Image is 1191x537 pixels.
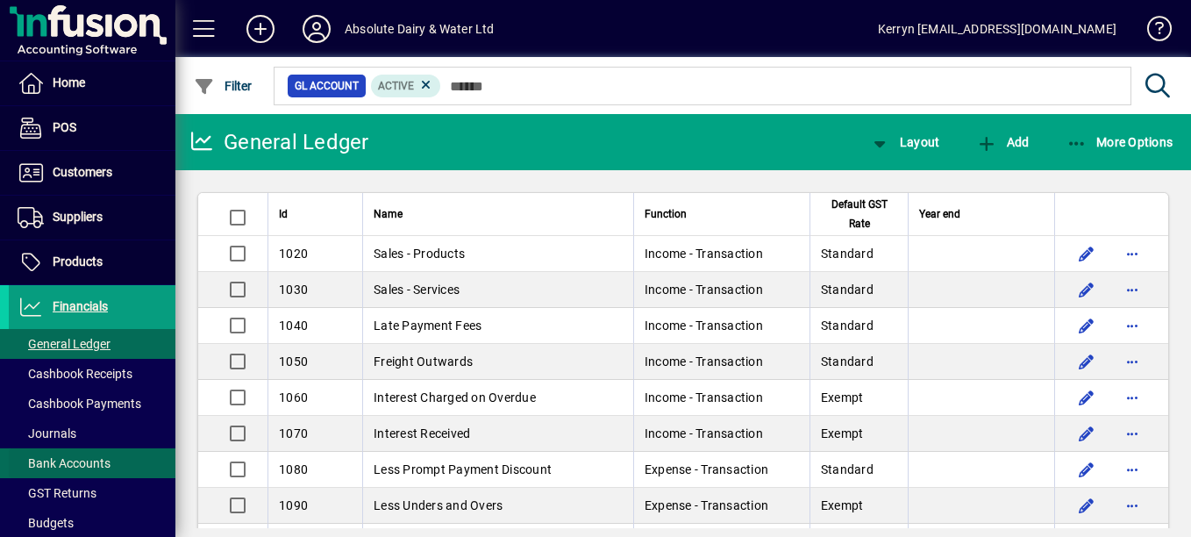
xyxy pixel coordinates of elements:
span: More Options [1066,135,1173,149]
span: Sales - Products [374,247,465,261]
span: Active [378,80,414,92]
app-page-header-button: View chart layout [851,126,958,158]
a: Suppliers [9,196,175,240]
span: Products [53,254,103,268]
span: Standard [821,354,874,369]
span: Budgets [18,516,74,530]
span: 1040 [279,319,308,333]
a: Customers [9,151,175,195]
button: Edit [1073,491,1101,519]
a: Products [9,240,175,284]
span: Less Unders and Overs [374,498,503,512]
span: Freight Outwards [374,354,473,369]
button: More options [1118,240,1146,268]
button: Layout [865,126,944,158]
span: Cashbook Payments [18,397,141,411]
a: Bank Accounts [9,448,175,478]
span: 1070 [279,426,308,440]
button: More options [1118,276,1146,304]
span: POS [53,120,76,134]
span: Home [53,75,85,89]
span: Sales - Services [374,283,460,297]
span: 1060 [279,390,308,405]
span: Less Prompt Payment Discount [374,462,552,476]
button: More options [1118,455,1146,483]
span: 1080 [279,462,308,476]
button: Add [232,13,289,45]
button: Profile [289,13,345,45]
span: Default GST Rate [821,195,897,233]
button: Filter [189,70,257,102]
span: Filter [194,79,253,93]
button: More options [1118,419,1146,447]
span: Bank Accounts [18,456,111,470]
span: Name [374,204,403,224]
button: Edit [1073,455,1101,483]
button: Edit [1073,347,1101,376]
button: Edit [1073,311,1101,340]
span: Expense - Transaction [645,498,768,512]
button: More options [1118,347,1146,376]
span: Financials [53,299,108,313]
button: More Options [1062,126,1178,158]
button: Edit [1073,383,1101,412]
span: Interest Charged on Overdue [374,390,536,405]
span: Income - Transaction [645,426,763,440]
span: Year end [919,204,960,224]
a: Knowledge Base [1134,4,1169,61]
span: Standard [821,319,874,333]
button: Add [972,126,1033,158]
span: 1090 [279,498,308,512]
span: Suppliers [53,210,103,224]
button: More options [1118,311,1146,340]
button: Edit [1073,240,1101,268]
a: Journals [9,419,175,448]
a: General Ledger [9,329,175,359]
span: Expense - Transaction [645,462,768,476]
span: 1030 [279,283,308,297]
button: Edit [1073,276,1101,304]
span: Standard [821,462,874,476]
div: Kerryn [EMAIL_ADDRESS][DOMAIN_NAME] [878,15,1116,43]
mat-chip: Activation Status: Active [371,75,441,97]
span: Income - Transaction [645,354,763,369]
button: Edit [1073,419,1101,447]
div: Id [279,204,352,224]
div: Name [374,204,623,224]
span: Exempt [821,426,864,440]
span: Income - Transaction [645,247,763,261]
span: Customers [53,165,112,179]
span: Function [645,204,687,224]
span: Add [976,135,1029,149]
span: GL Account [295,77,359,95]
span: Standard [821,247,874,261]
a: Cashbook Receipts [9,359,175,389]
span: Exempt [821,390,864,405]
div: General Ledger [189,128,369,156]
span: General Ledger [18,337,111,351]
span: Layout [869,135,939,149]
button: More options [1118,491,1146,519]
span: 1020 [279,247,308,261]
div: Absolute Dairy & Water Ltd [345,15,495,43]
a: GST Returns [9,478,175,508]
span: Income - Transaction [645,319,763,333]
span: Income - Transaction [645,390,763,405]
span: Income - Transaction [645,283,763,297]
span: Late Payment Fees [374,319,481,333]
span: Standard [821,283,874,297]
span: GST Returns [18,486,96,500]
span: Journals [18,426,76,440]
span: Exempt [821,498,864,512]
a: Home [9,61,175,105]
span: Interest Received [374,426,470,440]
a: POS [9,106,175,150]
button: More options [1118,383,1146,412]
a: Cashbook Payments [9,389,175,419]
span: Cashbook Receipts [18,367,132,381]
span: 1050 [279,354,308,369]
span: Id [279,204,288,224]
